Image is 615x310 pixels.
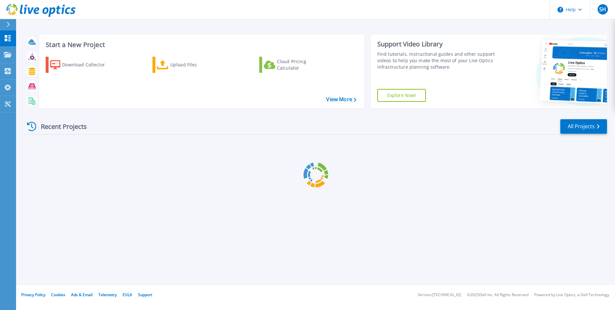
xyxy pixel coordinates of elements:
h3: Start a New Project [46,41,356,48]
li: Powered by Live Optics, a Dell Technology [534,293,609,297]
a: Upload Files [152,57,224,73]
div: Support Video Library [377,40,498,48]
li: © 2025 Dell Inc. All Rights Reserved [467,293,528,297]
li: Version: [TECHNICAL_ID] [418,293,461,297]
a: Support [138,292,152,297]
a: Cookies [51,292,65,297]
a: Explore Now! [377,89,426,102]
span: SH [599,7,606,12]
a: Download Collector [46,57,117,73]
div: Cloud Pricing Calculator [277,58,328,71]
a: All Projects [560,119,607,134]
a: Telemetry [98,292,117,297]
a: Cloud Pricing Calculator [259,57,331,73]
a: Privacy Policy [21,292,45,297]
div: Upload Files [170,58,222,71]
a: View More [326,96,356,102]
div: Recent Projects [25,119,96,134]
a: Ads & Email [71,292,93,297]
div: Find tutorials, instructional guides and other support videos to help you make the most of your L... [377,51,498,70]
a: EULA [123,292,132,297]
div: Download Collector [62,58,114,71]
